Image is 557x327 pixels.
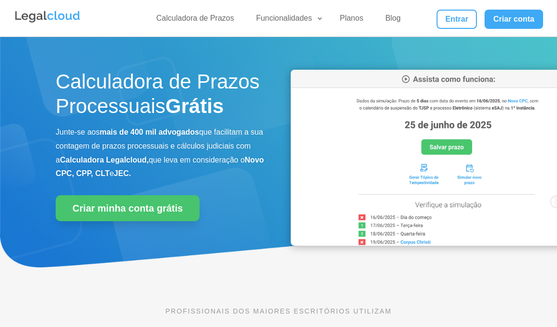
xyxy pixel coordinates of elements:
b: mais de 400 mil advogados [100,128,199,136]
p: PROFISSIONAIS DOS MAIORES ESCRITÓRIOS UTILIZAM [56,306,501,316]
b: Calculadora Legalcloud, [60,156,149,164]
a: Entrar [437,10,477,29]
img: Legalcloud Logo [14,10,81,24]
h1: Calculadora de Prazos Processuais [56,70,266,123]
a: Criar conta [485,10,543,29]
a: Planos [334,13,369,27]
a: Calculadora de Prazos [151,13,240,27]
a: Logo da Legalcloud [14,17,81,25]
a: Funcionalidades [250,13,324,27]
a: Blog [379,13,406,27]
strong: Grátis [166,95,224,117]
p: Junte-se aos que facilitam a sua contagem de prazos processuais e cálculos judiciais com a que le... [56,126,266,181]
a: Criar minha conta grátis [56,195,200,221]
b: JEC. [114,169,131,177]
